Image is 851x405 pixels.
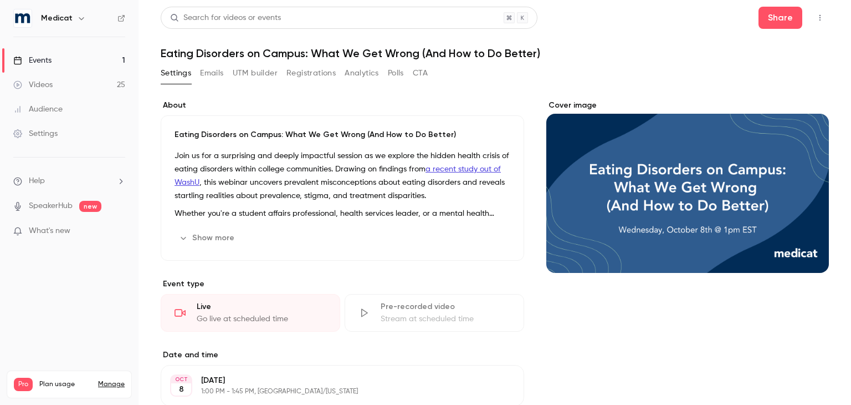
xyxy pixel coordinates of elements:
[161,64,191,82] button: Settings
[286,64,336,82] button: Registrations
[171,376,191,383] div: OCT
[170,12,281,24] div: Search for videos or events
[13,55,52,66] div: Events
[233,64,278,82] button: UTM builder
[175,229,241,247] button: Show more
[13,79,53,90] div: Videos
[388,64,404,82] button: Polls
[13,104,63,115] div: Audience
[161,47,829,60] h1: Eating Disorders on Campus: What We Get Wrong (And How to Do Better)
[13,128,58,139] div: Settings
[13,175,125,187] li: help-dropdown-opener
[345,294,524,332] div: Pre-recorded videoStream at scheduled time
[29,175,45,187] span: Help
[29,200,73,212] a: SpeakerHub
[179,384,184,395] p: 8
[413,64,428,82] button: CTA
[200,64,223,82] button: Emails
[161,279,524,290] p: Event type
[39,380,91,389] span: Plan usage
[546,100,829,273] section: Cover image
[79,201,101,212] span: new
[98,380,125,389] a: Manage
[201,387,465,396] p: 1:00 PM - 1:45 PM, [GEOGRAPHIC_DATA]/[US_STATE]
[197,313,326,325] div: Go live at scheduled time
[381,313,510,325] div: Stream at scheduled time
[41,13,73,24] h6: Medicat
[14,9,32,27] img: Medicat
[175,207,510,220] p: Whether you're a student affairs professional, health services leader, or a mental health counsel...
[381,301,510,312] div: Pre-recorded video
[161,350,524,361] label: Date and time
[175,149,510,202] p: Join us for a surprising and deeply impactful session as we explore the hidden health crisis of e...
[197,301,326,312] div: Live
[758,7,802,29] button: Share
[345,64,379,82] button: Analytics
[201,375,465,386] p: [DATE]
[175,129,510,140] p: Eating Disorders on Campus: What We Get Wrong (And How to Do Better)
[14,378,33,391] span: Pro
[161,294,340,332] div: LiveGo live at scheduled time
[29,225,70,237] span: What's new
[161,100,524,111] label: About
[546,100,829,111] label: Cover image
